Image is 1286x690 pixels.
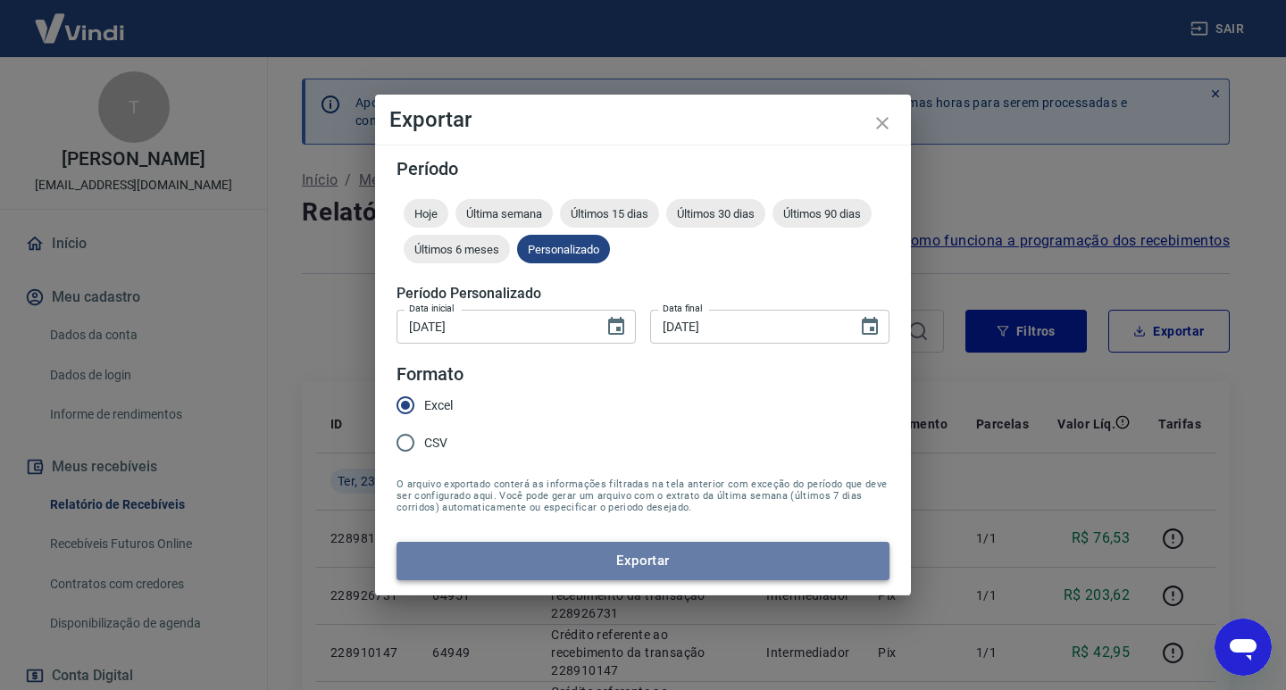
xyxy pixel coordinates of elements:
iframe: Botão para abrir a janela de mensagens [1215,619,1272,676]
div: Personalizado [517,235,610,263]
h4: Exportar [389,109,897,130]
span: Hoje [404,207,448,220]
div: Última semana [455,199,553,228]
input: DD/MM/YYYY [650,310,845,343]
button: close [861,102,904,145]
span: Últimos 15 dias [560,207,659,220]
span: Últimos 30 dias [666,207,765,220]
legend: Formato [397,362,463,387]
label: Data inicial [409,302,455,315]
div: Últimos 30 dias [666,199,765,228]
span: Últimos 6 meses [404,243,510,256]
button: Exportar [397,542,889,579]
span: Últimos 90 dias [772,207,872,220]
span: Última semana [455,207,553,220]
label: Data final [663,302,703,315]
span: Personalizado [517,243,610,256]
button: Choose date, selected date is 23 de set de 2025 [852,309,888,345]
span: O arquivo exportado conterá as informações filtradas na tela anterior com exceção do período que ... [397,478,889,513]
div: Hoje [404,199,448,228]
input: DD/MM/YYYY [397,310,591,343]
h5: Período [397,160,889,178]
div: Últimos 15 dias [560,199,659,228]
div: Últimos 90 dias [772,199,872,228]
div: Últimos 6 meses [404,235,510,263]
span: Excel [424,396,453,415]
button: Choose date, selected date is 23 de set de 2025 [598,309,634,345]
span: CSV [424,434,447,453]
h5: Período Personalizado [397,285,889,303]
